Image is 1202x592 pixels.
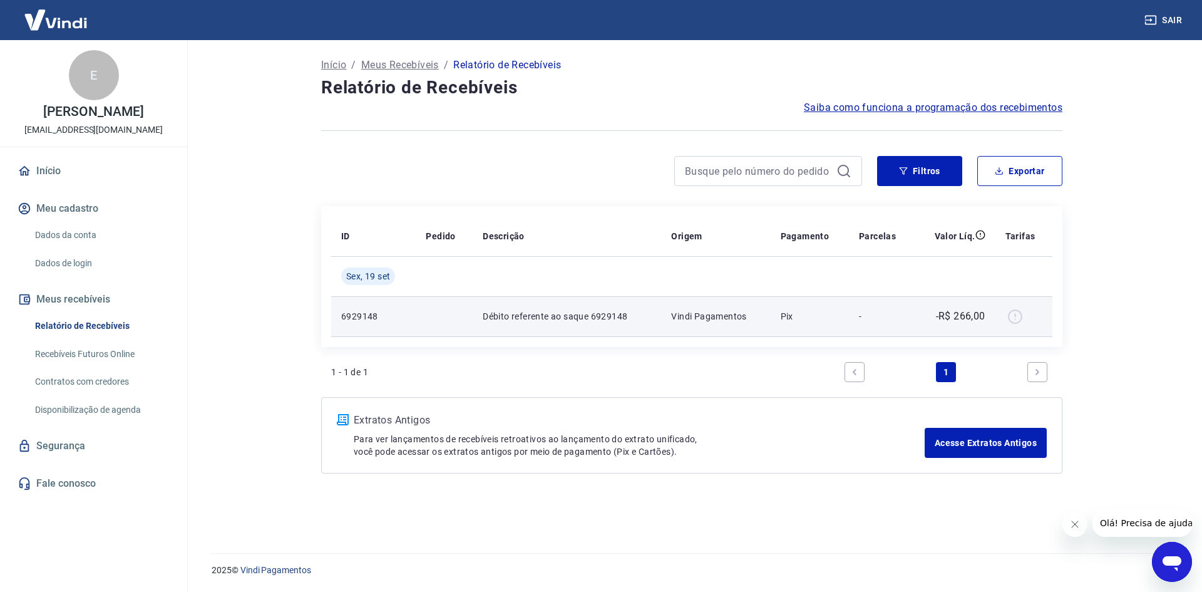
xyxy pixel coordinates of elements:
a: Saiba como funciona a programação dos recebimentos [804,100,1062,115]
p: 1 - 1 de 1 [331,366,368,378]
iframe: Fechar mensagem [1062,512,1087,537]
p: / [351,58,356,73]
a: Vindi Pagamentos [240,565,311,575]
p: Pedido [426,230,455,242]
a: Meus Recebíveis [361,58,439,73]
span: Olá! Precisa de ajuda? [8,9,105,19]
p: Relatório de Recebíveis [453,58,561,73]
p: / [444,58,448,73]
p: Parcelas [859,230,896,242]
span: Sex, 19 set [346,270,390,283]
div: E [69,50,119,100]
a: Início [321,58,346,73]
iframe: Botão para abrir a janela de mensagens [1152,542,1192,582]
a: Dados de login [30,251,172,276]
p: Tarifas [1005,230,1035,242]
a: Relatório de Recebíveis [30,313,172,339]
a: Disponibilização de agenda [30,397,172,423]
a: Contratos com credores [30,369,172,395]
a: Next page [1027,362,1047,382]
p: Valor Líq. [935,230,975,242]
p: Descrição [483,230,525,242]
button: Meu cadastro [15,195,172,222]
button: Meus recebíveis [15,286,172,313]
img: ícone [337,414,349,425]
p: Vindi Pagamentos [671,310,760,323]
img: Vindi [15,1,96,39]
a: Recebíveis Futuros Online [30,341,172,367]
a: Acesse Extratos Antigos [925,428,1047,458]
h4: Relatório de Recebíveis [321,75,1062,100]
p: Pagamento [781,230,830,242]
p: Débito referente ao saque 6929148 [483,310,651,323]
a: Previous page [845,362,865,382]
a: Page 1 is your current page [936,362,956,382]
p: Para ver lançamentos de recebíveis retroativos ao lançamento do extrato unificado, você pode aces... [354,433,925,458]
a: Fale conosco [15,470,172,497]
a: Dados da conta [30,222,172,248]
p: Extratos Antigos [354,413,925,428]
input: Busque pelo número do pedido [685,162,831,180]
button: Sair [1142,9,1187,32]
iframe: Mensagem da empresa [1092,509,1192,537]
p: [EMAIL_ADDRESS][DOMAIN_NAME] [24,123,163,137]
p: Origem [671,230,702,242]
a: Segurança [15,432,172,460]
p: [PERSON_NAME] [43,105,143,118]
button: Exportar [977,156,1062,186]
p: ID [341,230,350,242]
ul: Pagination [840,357,1052,387]
a: Início [15,157,172,185]
p: 6929148 [341,310,406,323]
p: Pix [781,310,839,323]
p: 2025 © [212,564,1172,577]
p: -R$ 266,00 [936,309,985,324]
button: Filtros [877,156,962,186]
p: - [859,310,904,323]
